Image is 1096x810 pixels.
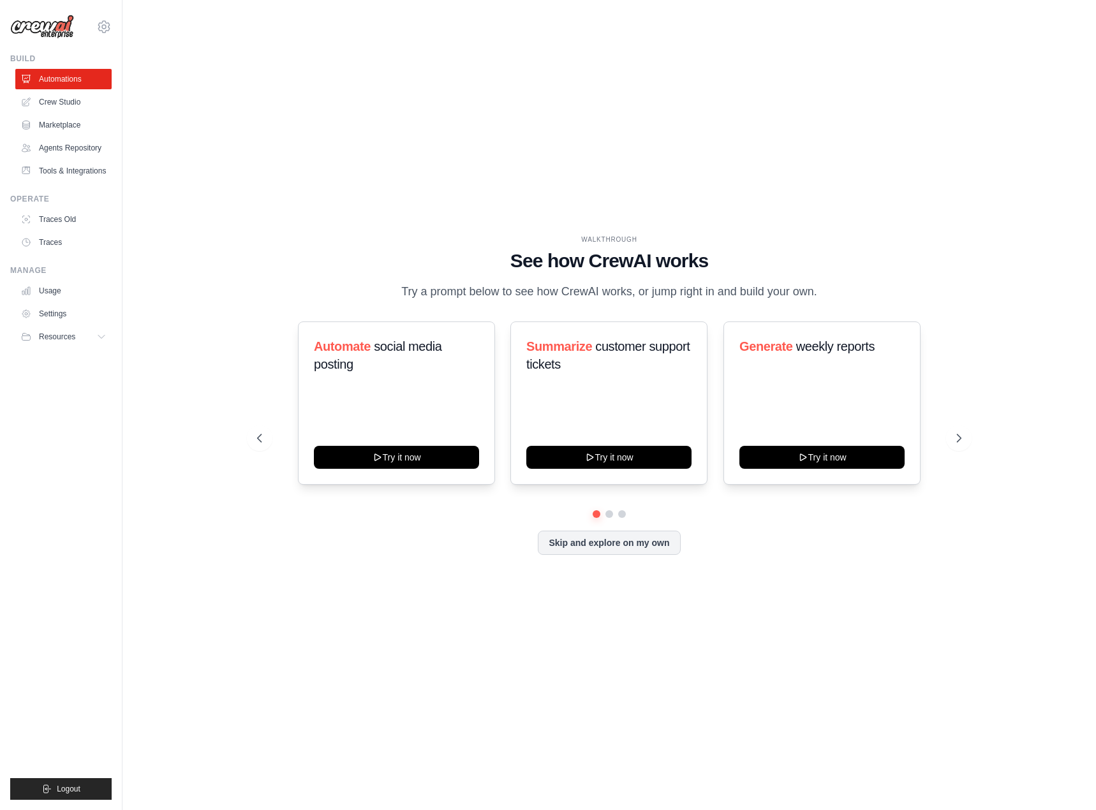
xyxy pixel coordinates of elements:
[395,283,824,301] p: Try a prompt below to see how CrewAI works, or jump right in and build your own.
[1032,749,1096,810] iframe: Chat Widget
[314,339,371,353] span: Automate
[10,778,112,800] button: Logout
[10,15,74,39] img: Logo
[15,232,112,253] a: Traces
[739,446,905,469] button: Try it now
[257,249,961,272] h1: See how CrewAI works
[15,327,112,347] button: Resources
[526,446,692,469] button: Try it now
[526,339,690,371] span: customer support tickets
[739,339,793,353] span: Generate
[57,784,80,794] span: Logout
[526,339,592,353] span: Summarize
[314,339,442,371] span: social media posting
[538,531,680,555] button: Skip and explore on my own
[15,209,112,230] a: Traces Old
[15,69,112,89] a: Automations
[796,339,874,353] span: weekly reports
[15,281,112,301] a: Usage
[15,161,112,181] a: Tools & Integrations
[10,265,112,276] div: Manage
[15,115,112,135] a: Marketplace
[314,446,479,469] button: Try it now
[15,304,112,324] a: Settings
[39,332,75,342] span: Resources
[15,92,112,112] a: Crew Studio
[10,194,112,204] div: Operate
[257,235,961,244] div: WALKTHROUGH
[10,54,112,64] div: Build
[15,138,112,158] a: Agents Repository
